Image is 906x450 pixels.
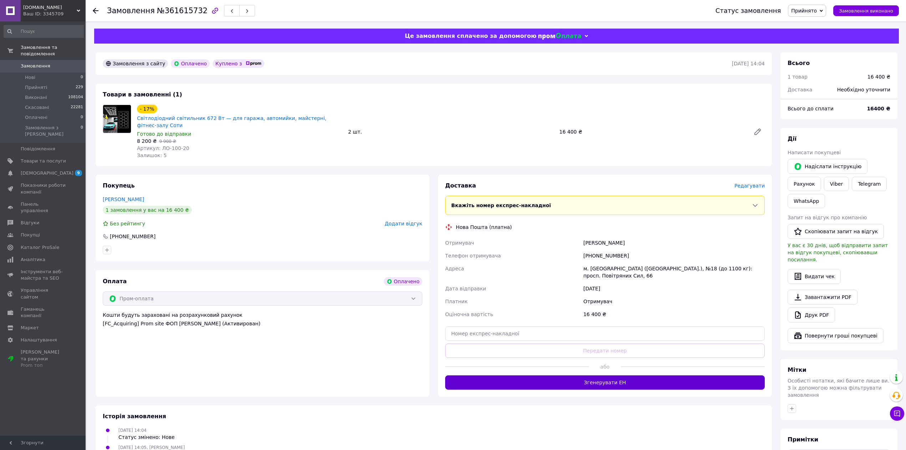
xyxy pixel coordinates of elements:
div: Оплачено [384,277,422,286]
span: Мітки [788,366,806,373]
span: Залишок: 5 [137,152,167,158]
span: У вас є 30 днів, щоб відправити запит на відгук покупцеві, скопіювавши посилання. [788,242,888,262]
div: - 17% [137,105,157,113]
div: м. [GEOGRAPHIC_DATA] ([GEOGRAPHIC_DATA].), №18 (до 1100 кг): просп. Повітряних Сил, 66 [582,262,766,282]
span: 0 [81,125,83,137]
div: Prom топ [21,362,66,369]
input: Номер експрес-накладної [445,326,765,341]
span: Управління сайтом [21,287,66,300]
span: 9 900 ₴ [159,139,176,144]
span: Адреса [445,266,464,271]
span: Вкажіть номер експрес-накладної [451,202,551,208]
span: 0 [81,74,83,81]
span: Запит на відгук про компанію [788,215,867,220]
div: Повернутися назад [93,7,98,14]
span: Vugidno.in.ua [23,4,77,11]
img: Світлодіодний світильник 672 Вт — для гаража, автомийки, майстерні, фітнес-залу Соти [103,105,131,133]
div: 16 400 ₴ [556,127,748,137]
a: Telegram [852,177,887,191]
div: 16 400 ₴ [867,73,890,80]
span: Товари в замовленні (1) [103,91,182,98]
img: evopay logo [538,33,581,40]
button: Повернути гроші покупцеві [788,328,884,343]
span: Гаманець компанії [21,306,66,319]
div: Статус замовлення [716,7,781,14]
span: Замовлення виконано [839,8,893,14]
div: Кошти будуть зараховані на розрахунковий рахунок [103,311,422,327]
span: Додати відгук [385,221,422,226]
span: Всього до сплати [788,106,834,111]
span: Нові [25,74,35,81]
input: Пошук [4,25,84,38]
span: №361615732 [157,6,208,15]
span: Оплата [103,278,127,285]
a: Завантажити PDF [788,290,857,305]
span: Оціночна вартість [445,311,493,317]
span: Історія замовлення [103,413,166,420]
span: Замовлення [21,63,50,69]
button: Чат з покупцем [890,406,904,421]
span: Замовлення з [PERSON_NAME] [25,125,81,137]
span: Оплачені [25,114,47,121]
span: Редагувати [734,183,765,189]
span: 0 [81,114,83,121]
a: Редагувати [750,125,765,139]
span: 108104 [68,94,83,101]
a: Viber [824,177,849,191]
div: Нова Пошта (платна) [454,224,514,231]
a: Світлодіодний світильник 672 Вт — для гаража, автомийки, майстерні, фітнес-залу Соти [137,115,326,128]
span: Виконані [25,94,47,101]
div: [PERSON_NAME] [582,236,766,249]
button: Скопіювати запит на відгук [788,224,884,239]
span: Аналітика [21,256,45,263]
div: [DATE] [582,282,766,295]
button: Згенерувати ЕН [445,375,765,390]
span: Артикул: ЛО-100-20 [137,145,189,151]
span: Скасовані [25,104,49,111]
span: Прийняті [25,84,47,91]
a: WhatsApp [788,194,825,208]
time: [DATE] 14:04 [732,61,765,66]
span: Платник [445,299,468,304]
span: Отримувач [445,240,474,246]
span: Каталог ProSale [21,244,59,251]
span: Дії [788,135,796,142]
div: Куплено з [213,59,265,68]
span: [DATE] 14:05, [PERSON_NAME] [118,445,185,450]
div: [PHONE_NUMBER] [582,249,766,262]
span: Покупці [21,232,40,238]
span: Замовлення [107,6,155,15]
span: Замовлення та повідомлення [21,44,86,57]
span: Примітки [788,436,818,443]
span: [DEMOGRAPHIC_DATA] [21,170,73,176]
span: 229 [76,84,83,91]
a: Друк PDF [788,307,835,322]
span: або [589,363,621,370]
span: Інструменти веб-майстра та SEO [21,269,66,281]
span: Покупець [103,182,135,189]
span: 9 [75,170,82,176]
b: 16400 ₴ [867,106,890,111]
div: [FC_Acquiring] Prom site ФОП [PERSON_NAME] (Активирован) [103,320,422,327]
span: 22281 [71,104,83,111]
button: Замовлення виконано [833,5,899,16]
button: Видати чек [788,269,841,284]
div: Оплачено [171,59,209,68]
span: 1 товар [788,74,808,80]
div: Необхідно уточнити [833,82,895,97]
span: 8 200 ₴ [137,138,157,144]
button: Надіслати інструкцію [788,159,867,174]
div: 2 шт. [345,127,556,137]
span: [DATE] 14:04 [118,428,147,433]
span: [PERSON_NAME] та рахунки [21,349,66,369]
span: Повідомлення [21,146,55,152]
span: Готово до відправки [137,131,191,137]
span: Дата відправки [445,286,486,291]
span: Доставка [788,87,812,92]
span: Телефон отримувача [445,253,501,259]
div: Замовлення з сайту [103,59,168,68]
div: Ваш ID: 3345709 [23,11,86,17]
div: 1 замовлення у вас на 16 400 ₴ [103,206,192,214]
span: Прийнято [791,8,817,14]
img: prom [246,61,261,66]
